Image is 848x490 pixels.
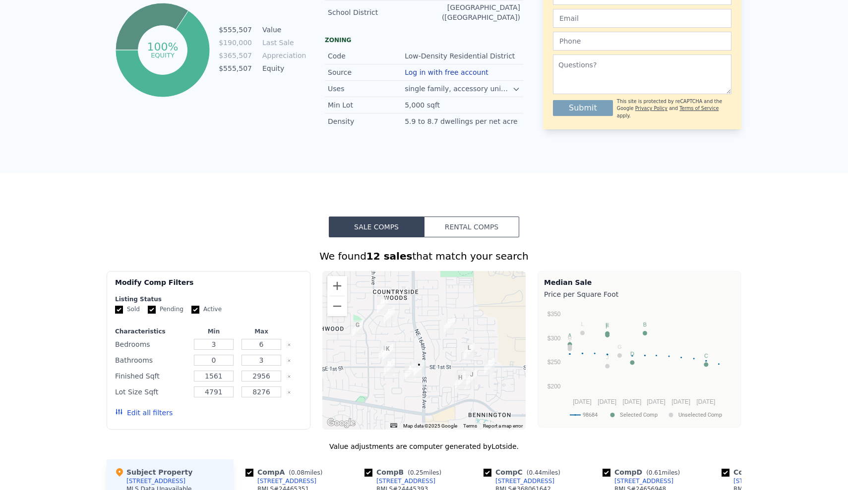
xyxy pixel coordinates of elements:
text: $200 [547,383,561,390]
span: 0.61 [649,469,662,476]
div: Low-Density Residential District [405,51,517,61]
text: A [568,332,572,338]
div: Subject Property [115,467,192,477]
div: Source [328,67,405,77]
text: Selected Comp [620,412,658,418]
a: [STREET_ADDRESS] [722,477,792,485]
div: Zoning [325,36,523,44]
div: [STREET_ADDRESS] [614,477,673,485]
div: Uses [328,84,405,94]
div: [STREET_ADDRESS] [126,477,185,485]
div: 15305 NE 6th St [352,320,363,337]
text: [DATE] [671,398,690,405]
div: 15807 SE 2nd St [384,359,395,376]
input: Sold [115,306,123,314]
span: 0.08 [291,469,304,476]
a: Open this area in Google Maps (opens a new window) [325,417,358,430]
div: 16710 NE 5th St [444,317,455,333]
text: G [617,344,622,350]
text: L [581,321,584,327]
div: Comp B [364,467,445,477]
strong: 12 sales [366,250,413,262]
text: [DATE] [647,398,666,405]
button: Keyboard shortcuts [390,423,397,428]
div: Characteristics [115,327,188,335]
div: Finished Sqft [115,369,188,383]
div: Density [328,116,405,126]
img: Google [325,417,358,430]
text: J [606,354,609,360]
div: [STREET_ADDRESS] [733,477,792,485]
text: [DATE] [623,398,642,405]
div: 16908 SE 6th St [455,373,466,389]
div: Min Lot [328,100,405,110]
div: Listing Status [115,295,302,303]
div: [GEOGRAPHIC_DATA] ([GEOGRAPHIC_DATA]) [424,2,520,22]
button: Log in with free account [405,68,488,76]
span: ( miles) [642,469,684,476]
label: Sold [115,305,140,314]
div: Median Sale [544,277,735,287]
text: $350 [547,311,561,318]
div: 15519 NE 9th Cir [377,297,388,314]
tspan: 100% [147,41,178,53]
text: F [606,324,609,329]
text: I [569,337,570,343]
div: 117 NE 158th Ave [382,344,393,361]
div: 5.9 to 8.7 dwellings per net acre [405,116,520,126]
a: [STREET_ADDRESS] [245,477,316,485]
a: [STREET_ADDRESS] [603,477,673,485]
div: Comp E [722,467,802,477]
td: Appreciation [260,50,305,61]
div: [STREET_ADDRESS] [257,477,316,485]
button: Rental Comps [424,217,519,237]
td: $190,000 [218,37,252,48]
td: $555,507 [218,63,252,74]
div: 16216 SE 3rd St [414,360,424,377]
input: Pending [148,306,156,314]
text: $300 [547,335,561,342]
a: Terms [463,423,477,429]
text: B [643,322,647,327]
button: Sale Comps [329,217,424,237]
input: Active [191,306,199,314]
button: Zoom in [327,276,347,296]
text: D [630,351,634,357]
div: This site is protected by reCAPTCHA and the Google and apply. [617,98,731,119]
text: [DATE] [598,398,616,405]
span: ( miles) [404,469,445,476]
div: [STREET_ADDRESS] [376,477,435,485]
div: Bedrooms [115,337,188,351]
label: Active [191,305,222,314]
div: Price per Square Foot [544,287,735,301]
input: Phone [553,32,731,51]
text: 98684 [583,412,598,418]
span: 0.44 [529,469,542,476]
div: Max [240,327,283,335]
div: Modify Comp Filters [115,277,302,295]
text: $250 [547,359,561,366]
div: Code [328,51,405,61]
input: Email [553,9,731,28]
div: Lot Size Sqft [115,385,188,399]
tspan: equity [151,51,175,58]
span: ( miles) [523,469,564,476]
text: [DATE] [573,398,592,405]
text: Unselected Comp [678,412,722,418]
div: 203 SE 175th Ave [484,358,495,375]
div: Comp D [603,467,684,477]
div: Comp C [484,467,564,477]
div: Comp A [245,467,326,477]
a: Report a map error [483,423,523,429]
button: Zoom out [327,296,347,316]
div: Value adjustments are computer generated by Lotside . [107,441,741,451]
div: School District [328,7,424,17]
div: 16119 SE 3rd St [405,363,416,380]
span: 0.25 [410,469,424,476]
a: [STREET_ADDRESS] [364,477,435,485]
td: $365,507 [218,50,252,61]
button: Submit [553,100,613,116]
button: Clear [287,359,291,363]
div: 501 SE 171st Ave [466,370,477,386]
span: Map data ©2025 Google [403,423,457,429]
